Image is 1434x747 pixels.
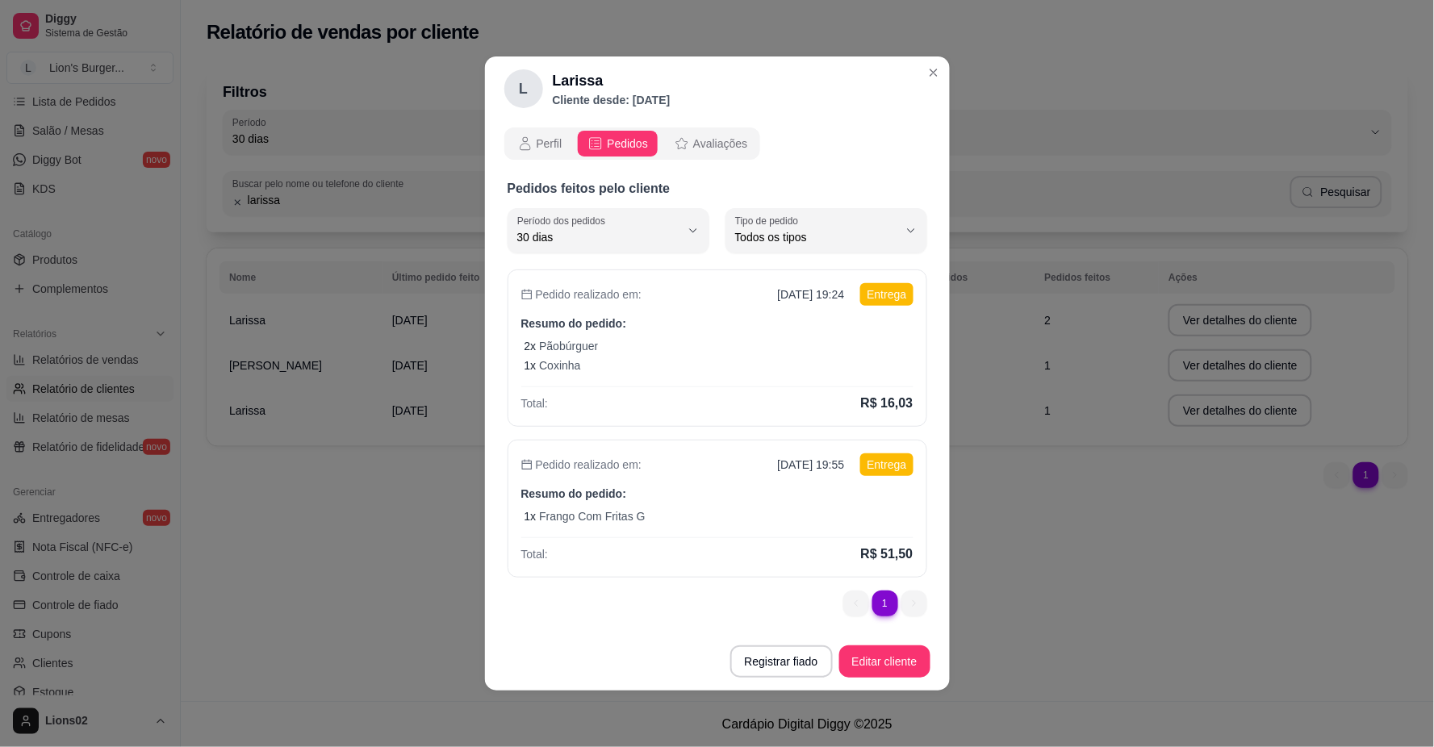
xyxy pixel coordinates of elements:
[861,545,913,564] p: R$ 51,50
[525,508,537,524] p: 1 x
[537,136,562,152] span: Perfil
[508,179,927,198] p: Pedidos feitos pelo cliente
[504,127,930,160] div: opções
[504,127,761,160] div: opções
[835,582,935,624] nav: pagination navigation
[504,69,543,108] div: L
[777,286,844,303] p: [DATE] 19:24
[508,208,709,253] button: Período dos pedidos30 dias
[521,286,642,303] p: Pedido realizado em:
[517,214,611,227] label: Período dos pedidos
[735,214,804,227] label: Tipo de pedido
[730,645,833,678] button: Registrar fiado
[521,546,548,562] p: Total:
[921,60,947,86] button: Close
[735,229,898,245] span: Todos os tipos
[607,136,648,152] span: Pedidos
[521,457,642,473] p: Pedido realizado em:
[777,457,844,473] p: [DATE] 19:55
[517,229,680,245] span: 30 dias
[525,357,537,373] p: 1 x
[839,645,930,678] button: Editar cliente
[539,338,598,354] p: Pãobúrguer
[521,486,913,502] p: Resumo do pedido:
[553,92,671,108] p: Cliente desde: [DATE]
[539,508,645,524] p: Frango Com Fritas G
[725,208,927,253] button: Tipo de pedidoTodos os tipos
[521,289,533,300] span: calendar
[872,591,898,616] li: pagination item 1 active
[553,69,671,92] h2: Larissa
[521,315,913,332] p: Resumo do pedido:
[521,459,533,470] span: calendar
[861,394,913,413] p: R$ 16,03
[693,136,747,152] span: Avaliações
[525,338,537,354] p: 2 x
[860,283,913,306] p: Entrega
[860,453,913,476] p: Entrega
[539,357,580,373] p: Coxinha
[521,395,548,411] p: Total:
